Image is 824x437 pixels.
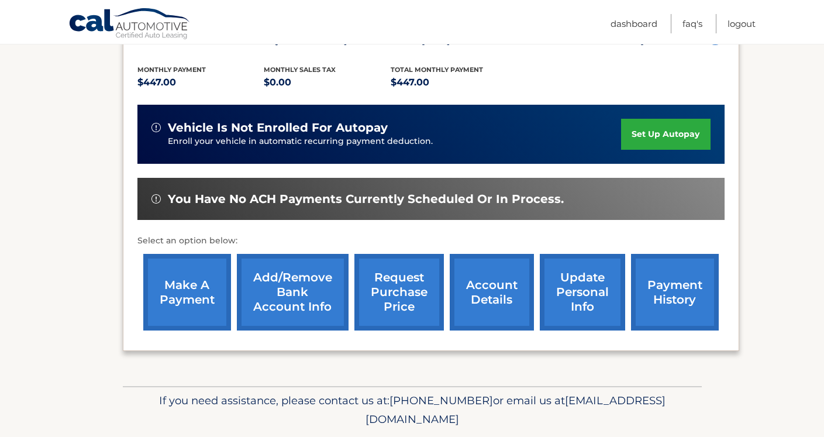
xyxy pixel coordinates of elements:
a: make a payment [143,254,231,331]
img: alert-white.svg [151,194,161,204]
span: vehicle is not enrolled for autopay [168,121,388,135]
span: [EMAIL_ADDRESS][DOMAIN_NAME] [366,394,666,426]
p: $447.00 [391,74,518,91]
img: alert-white.svg [151,123,161,132]
span: [PHONE_NUMBER] [389,394,493,407]
p: $447.00 [137,74,264,91]
a: Add/Remove bank account info [237,254,349,331]
a: Dashboard [611,14,657,33]
span: Total Monthly Payment [391,66,483,74]
a: account details [450,254,534,331]
a: set up autopay [621,119,710,150]
a: payment history [631,254,719,331]
p: Enroll your vehicle in automatic recurring payment deduction. [168,135,622,148]
a: FAQ's [682,14,702,33]
p: $0.00 [264,74,391,91]
a: Cal Automotive [68,8,191,42]
a: request purchase price [354,254,444,331]
a: update personal info [540,254,625,331]
span: Monthly Payment [137,66,206,74]
a: Logout [728,14,756,33]
p: If you need assistance, please contact us at: or email us at [130,391,694,429]
span: You have no ACH payments currently scheduled or in process. [168,192,564,207]
p: Select an option below: [137,234,725,248]
span: Monthly sales Tax [264,66,336,74]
